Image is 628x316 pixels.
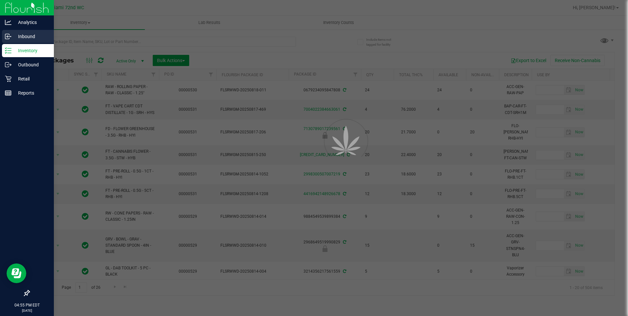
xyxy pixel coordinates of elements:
[11,33,51,40] p: Inbound
[3,308,51,313] p: [DATE]
[5,33,11,40] inline-svg: Inbound
[5,19,11,26] inline-svg: Analytics
[5,61,11,68] inline-svg: Outbound
[11,47,51,55] p: Inventory
[11,61,51,69] p: Outbound
[5,90,11,96] inline-svg: Reports
[5,47,11,54] inline-svg: Inventory
[11,75,51,83] p: Retail
[5,76,11,82] inline-svg: Retail
[11,18,51,26] p: Analytics
[7,263,26,283] iframe: Resource center
[3,302,51,308] p: 04:55 PM EDT
[11,89,51,97] p: Reports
